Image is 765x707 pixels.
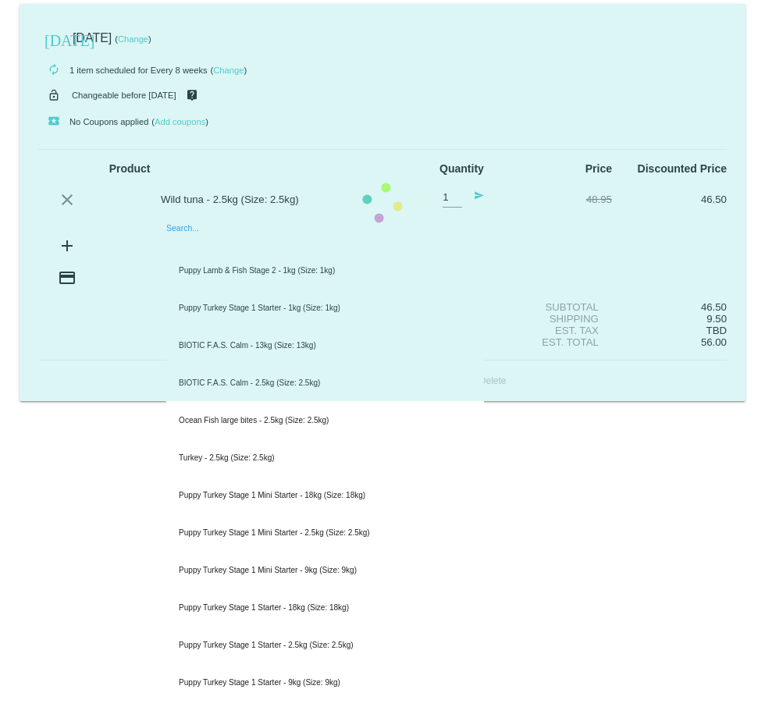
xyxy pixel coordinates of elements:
[166,477,484,514] div: Puppy Turkey Stage 1 Mini Starter - 18kg (Size: 18kg)
[166,402,484,439] div: Ocean Fish large bites - 2.5kg (Size: 2.5kg)
[166,627,484,664] div: Puppy Turkey Stage 1 Starter - 2.5kg (Size: 2.5kg)
[166,439,484,477] div: Turkey - 2.5kg (Size: 2.5kg)
[166,664,484,702] div: Puppy Turkey Stage 1 Starter - 9kg (Size: 9kg)
[166,589,484,627] div: Puppy Turkey Stage 1 Starter - 18kg (Size: 18kg)
[166,552,484,589] div: Puppy Turkey Stage 1 Mini Starter - 9kg (Size: 9kg)
[166,514,484,552] div: Puppy Turkey Stage 1 Mini Starter - 2.5kg (Size: 2.5kg)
